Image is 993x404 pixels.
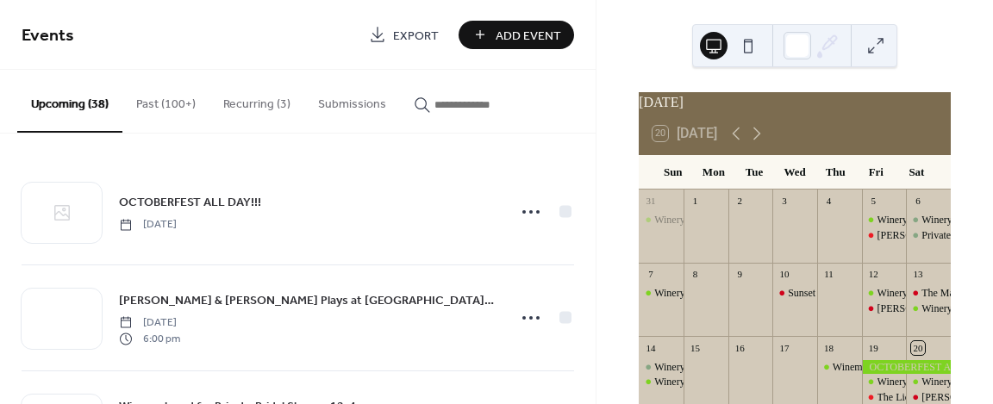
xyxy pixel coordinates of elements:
div: Sun [653,155,693,190]
span: Export [393,27,439,45]
div: 1 [689,195,702,208]
div: 5 [867,195,880,208]
div: Thu [815,155,856,190]
div: 9 [734,268,746,281]
div: 17 [778,341,790,354]
span: 6:00 pm [119,331,180,346]
div: Winery Open 12pm -4pm Private Event 4pm-10pm [906,213,951,227]
div: Winery open 4-10pm Live Music at 6pm [862,375,907,389]
div: Winery open 4-10pm Live Music at 6pm [862,286,907,301]
span: [DATE] [119,315,180,331]
div: 18 [822,341,835,354]
div: Winery Closed for private event 1:30-5 [654,375,816,389]
div: Tue [734,155,774,190]
div: Winery Open noon-5pm [654,286,755,301]
div: Shirley Dragovich is Gashouse Annie at Red Barn Winery on September 5th, 6-9pm. [862,228,907,243]
div: 31 [644,195,657,208]
div: 14 [644,341,657,354]
div: 3 [778,195,790,208]
span: [PERSON_NAME] & [PERSON_NAME] Plays at [GEOGRAPHIC_DATA] [DATE] 6pm [119,292,496,310]
div: Winemaker's Dinner 6:30-8:30pm [817,360,862,375]
span: Events [22,19,74,53]
div: Mon [693,155,734,190]
div: Sat [896,155,937,190]
div: 7 [644,268,657,281]
div: Winemaker's Dinner 6:30-8:30pm [833,360,974,375]
div: Winery open 4-10pm Live Music at 6pm [862,213,907,227]
div: 6 [911,195,924,208]
a: OCTOBERFEST ALL DAY!!! [119,192,261,212]
div: Wed [775,155,815,190]
span: [DATE] [119,217,177,233]
div: [DATE] [639,92,951,113]
div: 13 [911,268,924,281]
button: Add Event [459,21,574,49]
div: 4 [822,195,835,208]
div: 8 [689,268,702,281]
div: 2 [734,195,746,208]
div: 10 [778,268,790,281]
div: 11 [822,268,835,281]
div: The Market at Red Barn Winery | Saturday, September 13th Noon - 4PM [906,286,951,301]
div: Winery Open noon-1:30 [639,360,684,375]
button: Submissions [304,70,400,131]
div: Winery Open noon-5pm [654,213,755,227]
div: Winery Open noon-5pm [639,213,684,227]
span: Add Event [496,27,561,45]
a: Export [356,21,452,49]
div: Winery Open noon-10pm [906,301,951,316]
button: Past (100+) [122,70,209,131]
a: [PERSON_NAME] & [PERSON_NAME] Plays at [GEOGRAPHIC_DATA] [DATE] 6pm [119,290,496,310]
div: 12 [867,268,880,281]
div: Winery Open noon-1:30 [654,360,755,375]
div: Fri [856,155,896,190]
button: Upcoming (38) [17,70,122,133]
div: Winery Open noon-10pm [906,375,951,389]
div: OCTOBERFEST ALL DAY!!! [862,360,951,375]
div: Sunset Yoga at [GEOGRAPHIC_DATA] 7pm [788,286,978,301]
div: Winery Closed for private event 1:30-5 [639,375,684,389]
div: Sunset Yoga at Red Barn Winery 7pm [772,286,817,301]
div: 19 [867,341,880,354]
div: Dennis Crawford Acoustic kicks it at Red Barn Winery 6-9pm Friday, September 12th. [862,301,907,316]
div: 20 [911,341,924,354]
button: Recurring (3) [209,70,304,131]
div: 16 [734,341,746,354]
div: Private Event - Winery Closed 4pm-10pm [906,228,951,243]
div: Winery Open noon-5pm [639,286,684,301]
span: OCTOBERFEST ALL DAY!!! [119,194,261,212]
div: 15 [689,341,702,354]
